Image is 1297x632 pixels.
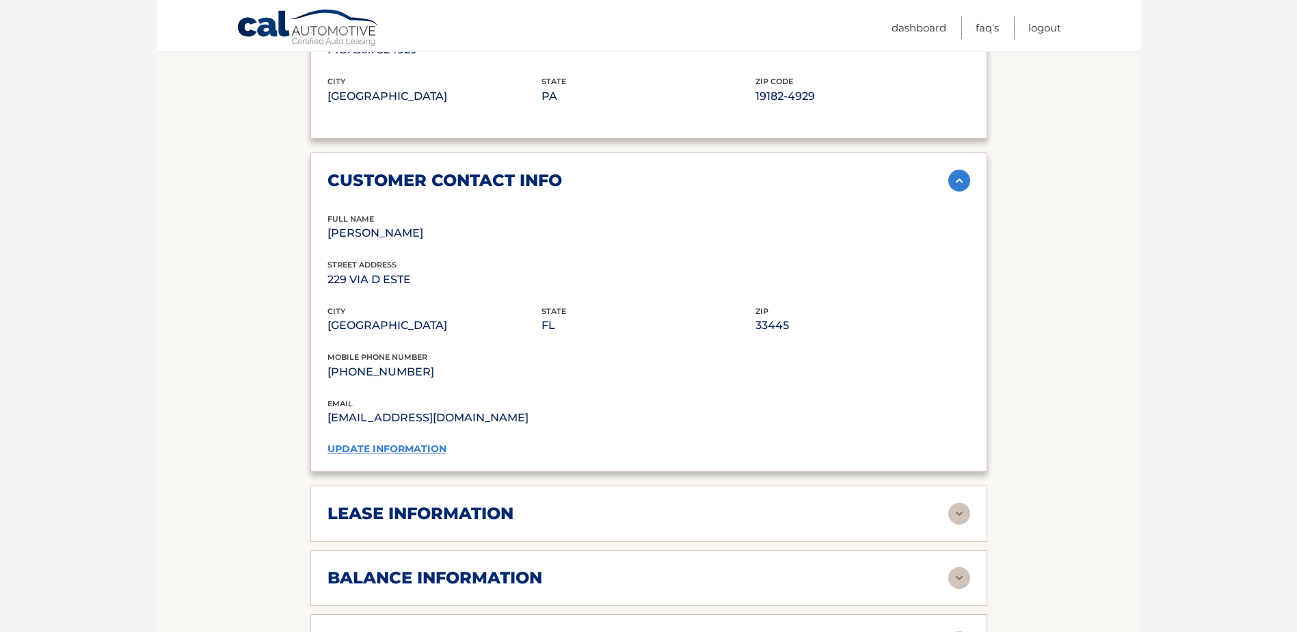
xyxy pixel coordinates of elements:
a: FAQ's [976,16,999,39]
h2: lease information [327,503,513,524]
p: 33445 [756,316,970,335]
h2: customer contact info [327,170,562,191]
p: FL [541,316,756,335]
p: 19182-4929 [756,87,970,106]
img: accordion-rest.svg [948,567,970,589]
span: street address [327,260,397,269]
p: [GEOGRAPHIC_DATA] [327,316,541,335]
span: city [327,77,345,86]
a: update information [327,443,446,455]
a: Logout [1028,16,1061,39]
span: email [327,399,353,408]
span: state [541,306,566,316]
p: [PHONE_NUMBER] [327,363,970,382]
a: Dashboard [892,16,946,39]
p: [PERSON_NAME] [327,224,541,243]
p: [EMAIL_ADDRESS][DOMAIN_NAME] [327,408,649,427]
a: Cal Automotive [237,9,380,49]
span: zip [756,306,768,316]
p: PA [541,87,756,106]
span: full name [327,214,374,224]
img: accordion-active.svg [948,170,970,192]
span: mobile phone number [327,352,427,362]
span: state [541,77,566,86]
h2: balance information [327,568,542,588]
span: city [327,306,345,316]
img: accordion-rest.svg [948,503,970,525]
p: 229 VIA D ESTE [327,270,541,289]
span: zip code [756,77,793,86]
p: [GEOGRAPHIC_DATA] [327,87,541,106]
